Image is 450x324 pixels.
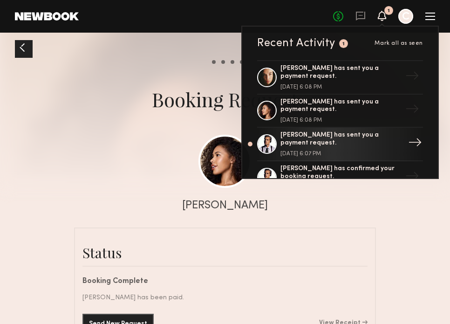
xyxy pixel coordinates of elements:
[280,117,402,123] div: [DATE] 6:08 PM
[257,161,423,195] a: [PERSON_NAME] has confirmed your booking request.→
[280,84,402,90] div: [DATE] 6:08 PM
[342,41,345,47] div: 1
[257,38,335,49] div: Recent Activity
[280,98,402,114] div: [PERSON_NAME] has sent you a payment request.
[257,60,423,95] a: [PERSON_NAME] has sent you a payment request.[DATE] 6:08 PM→
[82,278,368,285] div: Booking Complete
[152,86,298,112] div: Booking Request
[280,65,402,81] div: [PERSON_NAME] has sent you a payment request.
[182,200,268,211] div: [PERSON_NAME]
[404,132,426,156] div: →
[257,95,423,128] a: [PERSON_NAME] has sent you a payment request.[DATE] 6:08 PM→
[402,65,423,90] div: →
[280,165,402,181] div: [PERSON_NAME] has confirmed your booking request.
[280,151,402,157] div: [DATE] 6:07 PM
[82,243,368,262] div: Status
[257,128,423,161] a: [PERSON_NAME] has sent you a payment request.[DATE] 6:07 PM→
[388,8,390,14] div: 1
[375,41,423,46] span: Mark all as seen
[402,165,423,190] div: →
[402,98,423,123] div: →
[280,131,402,147] div: [PERSON_NAME] has sent you a payment request.
[398,9,413,24] a: C
[82,293,368,303] div: [PERSON_NAME] has been paid.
